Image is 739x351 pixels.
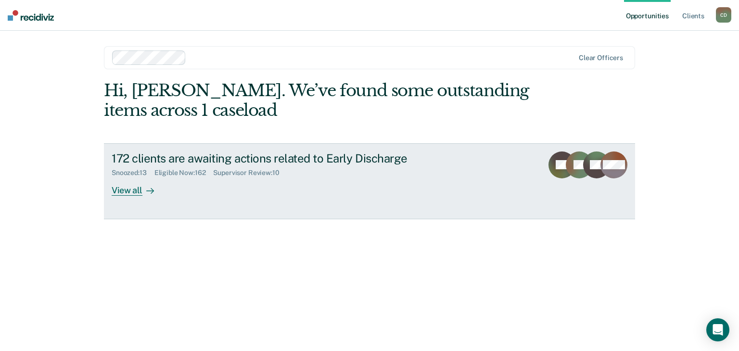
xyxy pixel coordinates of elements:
div: Eligible Now : 162 [154,169,214,177]
div: Supervisor Review : 10 [213,169,287,177]
button: CD [716,7,731,23]
img: Recidiviz [8,10,54,21]
a: 172 clients are awaiting actions related to Early DischargeSnoozed:13Eligible Now:162Supervisor R... [104,143,635,219]
div: Open Intercom Messenger [706,318,729,341]
div: C D [716,7,731,23]
div: View all [112,177,166,196]
div: Snoozed : 13 [112,169,154,177]
div: Hi, [PERSON_NAME]. We’ve found some outstanding items across 1 caseload [104,81,529,120]
div: Clear officers [579,54,623,62]
div: 172 clients are awaiting actions related to Early Discharge [112,151,449,165]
